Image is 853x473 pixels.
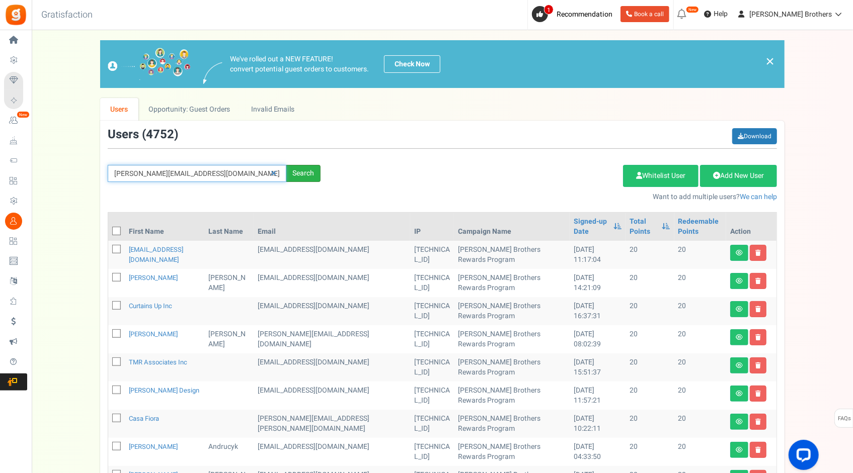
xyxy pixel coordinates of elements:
em: New [17,111,30,118]
a: 1 Recommendation [532,6,616,22]
td: 20 [674,353,726,382]
a: Signed-up Date [574,217,608,237]
td: 20 [626,438,674,466]
td: customer [254,353,411,382]
td: 20 [626,353,674,382]
td: [TECHNICAL_ID] [410,353,454,382]
a: Curtains Up Inc [129,301,172,311]
span: Recommendation [557,9,612,20]
i: Delete user [755,391,761,397]
a: New [4,112,27,129]
td: [TECHNICAL_ID] [410,325,454,353]
input: Search by email or name [108,165,286,182]
td: 20 [626,410,674,438]
span: FAQs [837,409,851,428]
span: 1 [544,5,554,15]
a: Total Points [630,217,657,237]
i: View details [736,391,743,397]
td: [DATE] 15:51:37 [570,353,626,382]
i: View details [736,419,743,425]
i: View details [736,250,743,256]
td: [PERSON_NAME] [204,325,254,353]
span: 4752 [146,126,174,143]
td: [TECHNICAL_ID] [410,269,454,297]
td: [DATE] 11:17:04 [570,241,626,269]
i: Delete user [755,334,761,340]
th: Campaign Name [454,213,570,241]
a: Users [100,98,138,121]
i: View details [736,447,743,453]
p: Want to add multiple users? [336,192,777,202]
i: Delete user [755,419,761,425]
i: Delete user [755,306,761,312]
td: [EMAIL_ADDRESS][DOMAIN_NAME] [254,269,411,297]
a: [PERSON_NAME] [129,273,178,282]
td: [DATE] 10:22:11 [570,410,626,438]
td: 20 [674,297,726,325]
td: [TECHNICAL_ID] [410,410,454,438]
td: Andrucyk [204,438,254,466]
td: customer,workroom [254,410,411,438]
td: customer [254,297,411,325]
td: [DATE] 11:57:21 [570,382,626,410]
td: customer,workroom,designer [254,438,411,466]
a: We can help [740,192,777,202]
div: Search [286,165,321,182]
td: customer,designer [254,382,411,410]
a: Opportunity: Guest Orders [138,98,241,121]
th: IP [410,213,454,241]
td: 20 [674,438,726,466]
a: Download [732,128,777,144]
h3: Gratisfaction [30,5,104,25]
i: Delete user [755,362,761,368]
a: Redeemable Points [678,217,722,237]
a: [PERSON_NAME] [129,329,178,339]
td: 20 [674,382,726,410]
td: [PERSON_NAME] Brothers Rewards Program [454,410,570,438]
img: images [203,62,222,84]
em: New [686,6,699,13]
img: Gratisfaction [5,4,27,26]
td: [PERSON_NAME] Brothers Rewards Program [454,382,570,410]
a: Add New User [700,165,777,187]
span: Help [711,9,728,19]
i: View details [736,278,743,284]
span: [PERSON_NAME] Brothers [749,9,832,20]
td: 20 [626,241,674,269]
a: Check Now [384,55,440,73]
td: [PERSON_NAME] Brothers Rewards Program [454,438,570,466]
td: 20 [626,325,674,353]
td: [PERSON_NAME] Brothers Rewards Program [454,325,570,353]
i: Delete user [755,250,761,256]
td: [TECHNICAL_ID] [410,382,454,410]
td: customer [254,241,411,269]
td: [TECHNICAL_ID] [410,241,454,269]
a: Casa Fiora [129,414,159,423]
i: Delete user [755,278,761,284]
td: [PERSON_NAME] [204,269,254,297]
th: Last Name [204,213,254,241]
img: images [108,48,191,80]
td: [TECHNICAL_ID] [410,438,454,466]
a: [PERSON_NAME] Design [129,386,199,395]
a: Book a call [621,6,669,22]
td: [PERSON_NAME] Brothers Rewards Program [454,297,570,325]
a: [PERSON_NAME] [129,442,178,451]
td: 20 [674,241,726,269]
i: View details [736,306,743,312]
th: Email [254,213,411,241]
p: We've rolled out a NEW FEATURE! convert potential guest orders to customers. [230,54,369,74]
td: [DATE] 08:02:39 [570,325,626,353]
td: [PERSON_NAME] Brothers Rewards Program [454,353,570,382]
td: [DATE] 14:21:09 [570,269,626,297]
i: View details [736,334,743,340]
td: 20 [674,269,726,297]
th: Action [726,213,777,241]
a: Invalid Emails [241,98,305,121]
a: [EMAIL_ADDRESS][DOMAIN_NAME] [129,245,183,264]
a: Reset [266,165,281,182]
td: 20 [626,382,674,410]
td: 20 [626,269,674,297]
a: × [765,55,774,67]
